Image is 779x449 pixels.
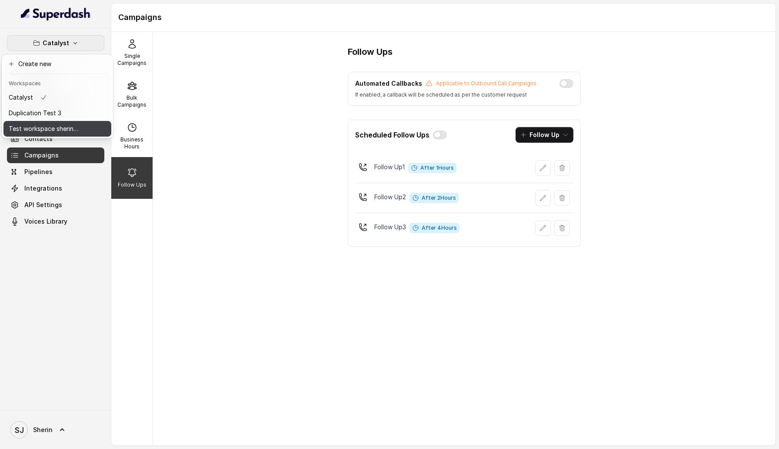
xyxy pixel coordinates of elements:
header: Workspaces [3,76,111,90]
p: Duplication Test 3 [9,108,61,118]
p: Catalyst [9,92,33,103]
div: Catalyst [2,54,113,138]
p: Test workspace sherin - limits of workspace naming [9,124,78,134]
button: Catalyst [7,35,104,51]
button: Create new [3,56,111,72]
p: Catalyst [43,38,69,48]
